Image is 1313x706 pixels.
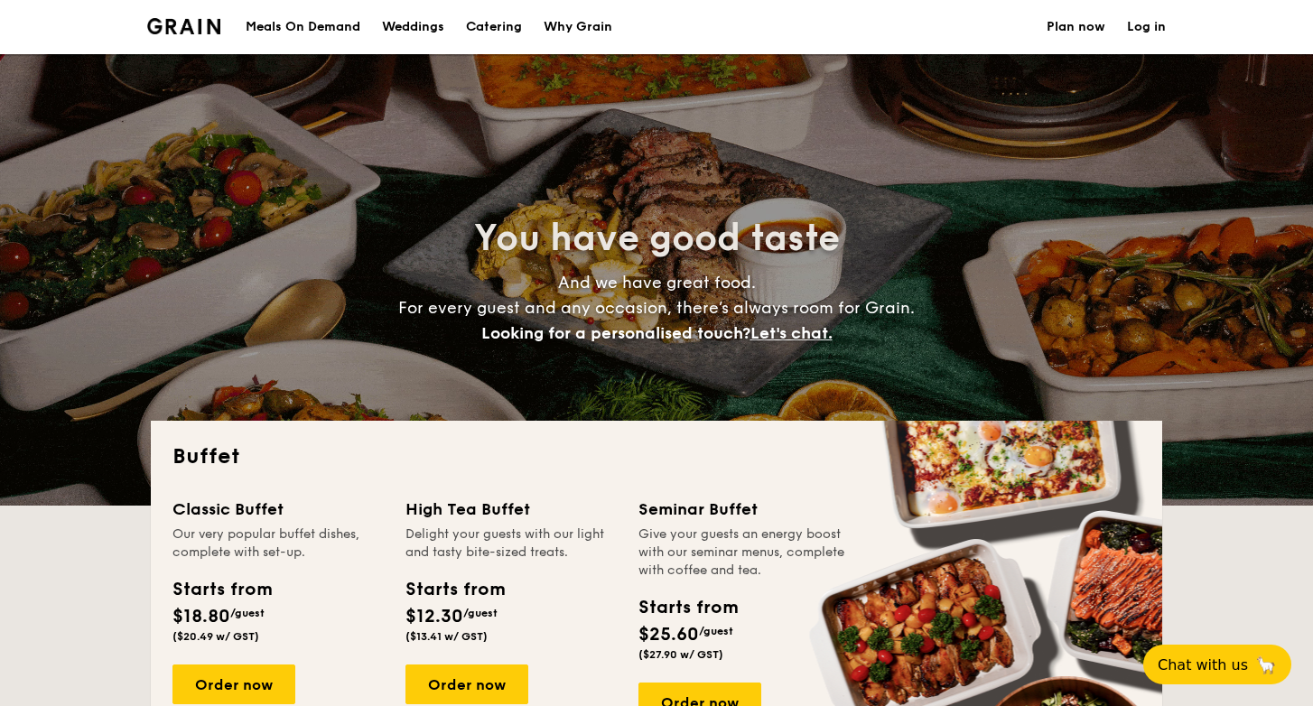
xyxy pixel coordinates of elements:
span: ($13.41 w/ GST) [405,630,488,643]
div: Starts from [172,576,271,603]
span: You have good taste [474,217,840,260]
div: Starts from [405,576,504,603]
span: $12.30 [405,606,463,627]
span: Let's chat. [750,323,833,343]
div: Delight your guests with our light and tasty bite-sized treats. [405,525,617,562]
span: Looking for a personalised touch? [481,323,750,343]
div: Order now [172,664,295,704]
div: High Tea Buffet [405,497,617,522]
span: $25.60 [638,624,699,646]
span: ($27.90 w/ GST) [638,648,723,661]
div: Classic Buffet [172,497,384,522]
div: Our very popular buffet dishes, complete with set-up. [172,525,384,562]
span: And we have great food. For every guest and any occasion, there’s always room for Grain. [398,273,915,343]
div: Seminar Buffet [638,497,850,522]
div: Give your guests an energy boost with our seminar menus, complete with coffee and tea. [638,525,850,580]
span: ($20.49 w/ GST) [172,630,259,643]
button: Chat with us🦙 [1143,645,1291,684]
span: Chat with us [1158,656,1248,673]
span: /guest [463,607,498,619]
span: /guest [230,607,265,619]
span: 🦙 [1255,655,1277,675]
div: Starts from [638,594,737,621]
a: Logotype [147,18,220,34]
img: Grain [147,18,220,34]
div: Order now [405,664,528,704]
span: $18.80 [172,606,230,627]
span: /guest [699,625,733,637]
h2: Buffet [172,442,1141,471]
